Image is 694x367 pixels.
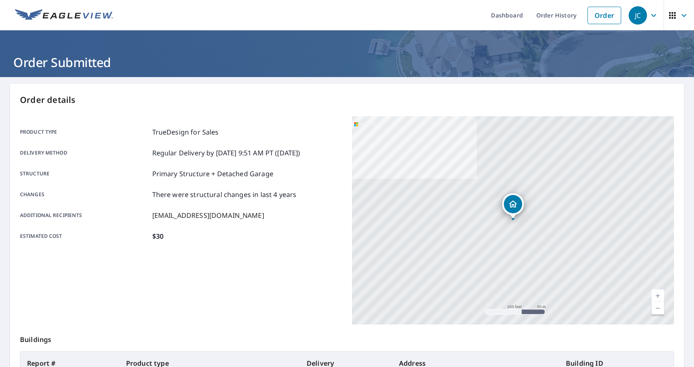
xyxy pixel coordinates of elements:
p: [EMAIL_ADDRESS][DOMAIN_NAME] [152,210,264,220]
p: Regular Delivery by [DATE] 9:51 AM PT ([DATE]) [152,148,300,158]
p: Changes [20,190,149,200]
p: Product type [20,127,149,137]
p: Delivery method [20,148,149,158]
p: Primary Structure + Detached Garage [152,169,273,179]
p: Additional recipients [20,210,149,220]
h1: Order Submitted [10,54,684,71]
p: Order details [20,94,674,106]
a: Order [587,7,621,24]
p: Structure [20,169,149,179]
a: Current Level 17, Zoom Out [652,302,664,315]
a: Current Level 17, Zoom In [652,290,664,302]
p: There were structural changes in last 4 years [152,190,297,200]
img: EV Logo [15,9,113,22]
div: JC [629,6,647,25]
p: Estimated cost [20,231,149,241]
p: TrueDesign for Sales [152,127,219,137]
p: $30 [152,231,164,241]
p: Buildings [20,325,674,351]
div: Dropped pin, building 1, Residential property, 285 Tremont St Newton, MA 02458 [502,193,524,219]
